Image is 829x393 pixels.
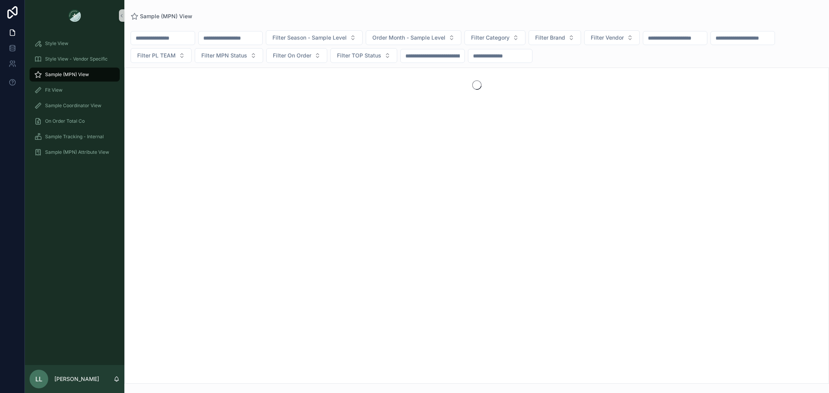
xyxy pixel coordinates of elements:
button: Select Button [584,30,640,45]
span: Filter On Order [273,52,311,59]
span: Sample Tracking - Internal [45,134,104,140]
button: Select Button [529,30,581,45]
button: Select Button [330,48,397,63]
span: LL [35,374,42,384]
span: Filter TOP Status [337,52,381,59]
a: Sample Coordinator View [30,99,120,113]
span: Filter Vendor [591,34,624,42]
span: Style View - Vendor Specific [45,56,108,62]
a: Style View - Vendor Specific [30,52,120,66]
span: Filter Category [471,34,510,42]
span: Sample (MPN) View [140,12,192,20]
span: Filter PL TEAM [137,52,176,59]
img: App logo [68,9,81,22]
span: Filter MPN Status [201,52,247,59]
span: Filter Season - Sample Level [272,34,347,42]
a: Style View [30,37,120,50]
button: Select Button [195,48,263,63]
a: Fit View [30,83,120,97]
button: Select Button [131,48,192,63]
span: Order Month - Sample Level [372,34,445,42]
button: Select Button [266,48,327,63]
button: Select Button [464,30,525,45]
span: Sample (MPN) View [45,71,89,78]
span: Fit View [45,87,63,93]
a: Sample (MPN) View [30,68,120,82]
p: [PERSON_NAME] [54,375,99,383]
span: Sample (MPN) Attribute View [45,149,109,155]
span: Sample Coordinator View [45,103,101,109]
a: Sample Tracking - Internal [30,130,120,144]
span: Style View [45,40,68,47]
a: On Order Total Co [30,114,120,128]
button: Select Button [266,30,363,45]
div: scrollable content [25,31,124,169]
a: Sample (MPN) View [131,12,192,20]
button: Select Button [366,30,461,45]
span: On Order Total Co [45,118,85,124]
a: Sample (MPN) Attribute View [30,145,120,159]
span: Filter Brand [535,34,565,42]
